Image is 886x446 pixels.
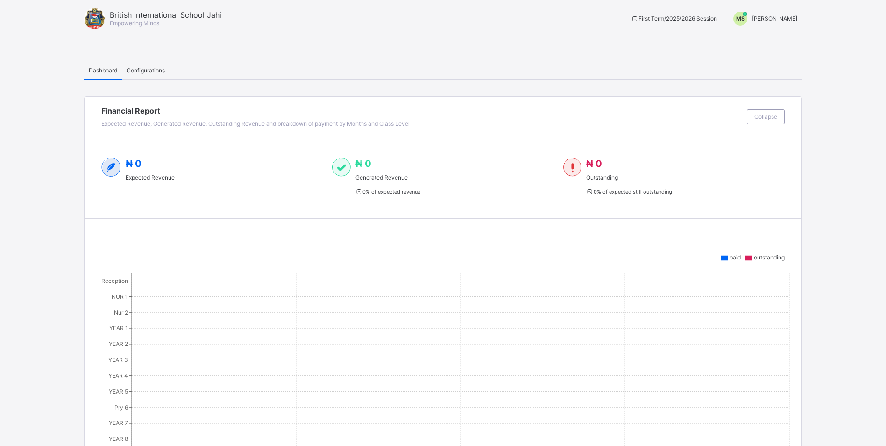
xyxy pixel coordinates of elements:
[101,106,742,115] span: Financial Report
[355,188,420,195] span: 0 % of expected revenue
[736,15,745,22] span: MS
[112,293,128,300] tspan: NUR 1
[108,356,128,363] tspan: YEAR 3
[101,158,121,177] img: expected-2.4343d3e9d0c965b919479240f3db56ac.svg
[563,158,581,177] img: outstanding-1.146d663e52f09953f639664a84e30106.svg
[109,324,128,331] tspan: YEAR 1
[109,435,128,442] tspan: YEAR 8
[89,67,117,74] span: Dashboard
[586,174,672,181] span: Outstanding
[127,67,165,74] span: Configurations
[355,174,420,181] span: Generated Revenue
[109,419,128,426] tspan: YEAR 7
[126,174,175,181] span: Expected Revenue
[586,158,602,169] span: ₦ 0
[101,120,410,127] span: Expected Revenue, Generated Revenue, Outstanding Revenue and breakdown of payment by Months and C...
[754,254,785,261] span: outstanding
[109,340,128,347] tspan: YEAR 2
[730,254,741,261] span: paid
[110,10,221,20] span: British International School Jahi
[110,20,159,27] span: Empowering Minds
[754,113,777,120] span: Collapse
[109,388,128,395] tspan: YEAR 5
[332,158,350,177] img: paid-1.3eb1404cbcb1d3b736510a26bbfa3ccb.svg
[126,158,142,169] span: ₦ 0
[631,15,717,22] span: session/term information
[101,277,128,284] tspan: Reception
[108,372,128,379] tspan: YEAR 4
[114,309,128,316] tspan: Nur 2
[752,15,797,22] span: [PERSON_NAME]
[586,188,672,195] span: 0 % of expected still outstanding
[114,404,128,411] tspan: Pry 6
[355,158,371,169] span: ₦ 0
